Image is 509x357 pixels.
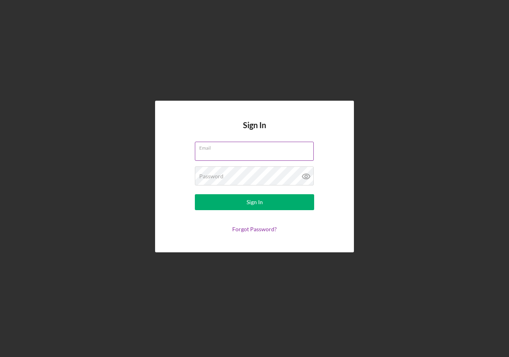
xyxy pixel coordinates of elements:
[195,194,314,210] button: Sign In
[232,226,277,232] a: Forgot Password?
[243,121,266,142] h4: Sign In
[199,173,223,179] label: Password
[247,194,263,210] div: Sign In
[199,142,314,151] label: Email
